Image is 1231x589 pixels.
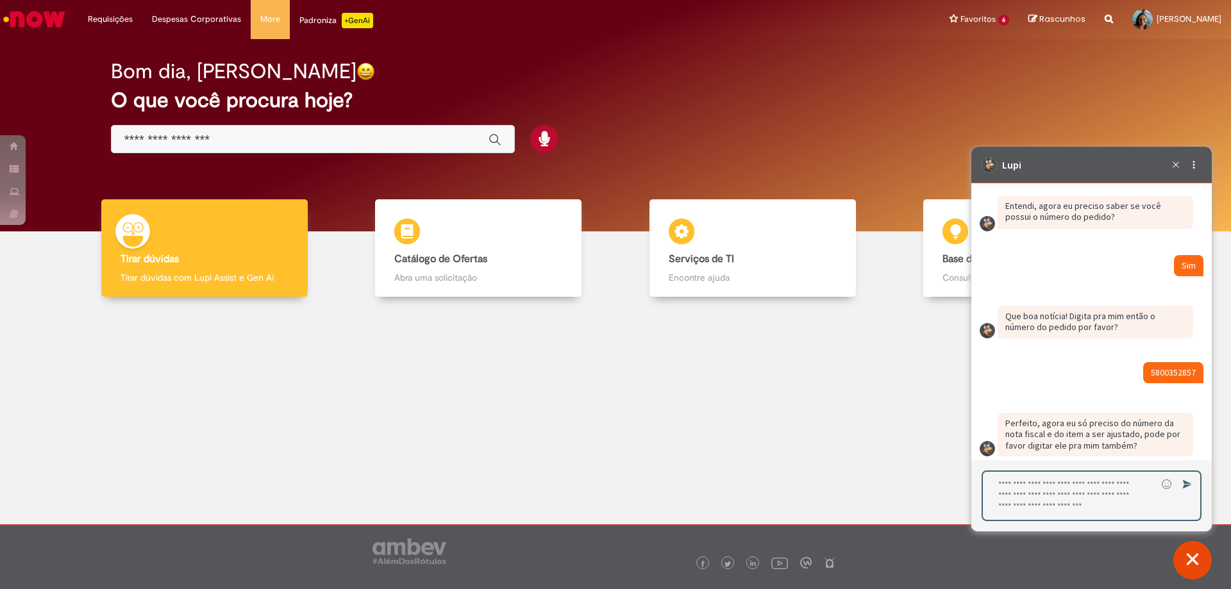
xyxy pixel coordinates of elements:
[615,199,890,297] a: Serviços de TI Encontre ajuda
[373,538,446,564] img: logo_footer_ambev_rotulo_gray.png
[111,60,356,83] h2: Bom dia, [PERSON_NAME]
[88,13,133,26] span: Requisições
[299,13,373,28] div: Padroniza
[669,253,734,265] b: Serviços de TI
[260,13,280,26] span: More
[942,271,1110,284] p: Consulte e aprenda
[800,557,812,568] img: logo_footer_workplace.png
[121,271,289,284] p: Tirar dúvidas com Lupi Assist e Gen Ai
[1028,13,1085,26] a: Rascunhos
[942,253,1048,265] b: Base de Conhecimento
[1173,541,1212,579] button: Fechar conversa de suporte
[998,15,1009,26] span: 6
[890,199,1164,297] a: Base de Conhecimento Consulte e aprenda
[342,199,616,297] a: Catálogo de Ofertas Abra uma solicitação
[824,557,835,568] img: logo_footer_naosei.png
[1,6,67,32] img: ServiceNow
[960,13,996,26] span: Favoritos
[356,62,375,81] img: happy-face.png
[152,13,241,26] span: Despesas Corporativas
[724,561,731,567] img: logo_footer_twitter.png
[669,271,837,284] p: Encontre ajuda
[394,271,562,284] p: Abra uma solicitação
[394,253,487,265] b: Catálogo de Ofertas
[121,253,179,265] b: Tirar dúvidas
[1039,13,1085,25] span: Rascunhos
[771,554,788,571] img: logo_footer_youtube.png
[342,13,373,28] p: +GenAi
[971,147,1212,531] iframe: Suporte do Bate-Papo
[67,199,342,297] a: Tirar dúvidas Tirar dúvidas com Lupi Assist e Gen Ai
[111,89,1121,112] h2: O que você procura hoje?
[699,561,706,567] img: logo_footer_facebook.png
[1157,13,1221,24] span: [PERSON_NAME]
[750,560,757,568] img: logo_footer_linkedin.png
